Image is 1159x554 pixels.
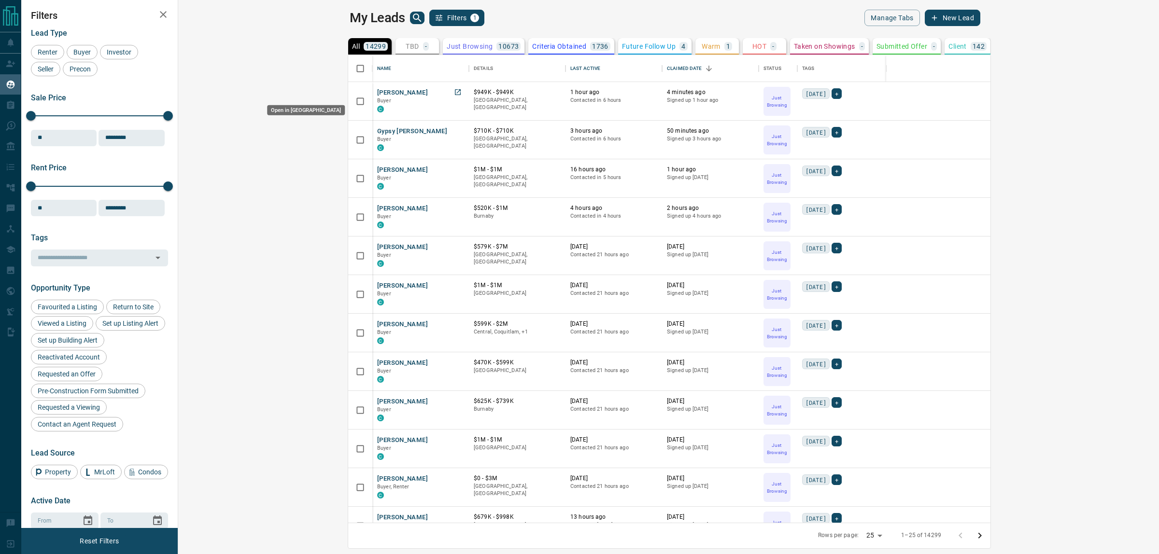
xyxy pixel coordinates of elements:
[832,320,842,331] div: +
[973,43,985,50] p: 142
[806,398,826,407] span: [DATE]
[702,43,721,50] p: Warm
[366,43,386,50] p: 14299
[759,55,797,82] div: Status
[469,55,565,82] div: Details
[73,533,125,549] button: Reset Filters
[570,127,657,135] p: 3 hours ago
[34,303,100,311] span: Favourited a Listing
[31,316,93,331] div: Viewed a Listing
[425,43,427,50] p: -
[570,174,657,181] p: Contacted in 5 hours
[667,251,754,259] p: Signed up [DATE]
[474,281,561,290] p: $1M - $1M
[31,367,102,381] div: Requested an Offer
[377,127,447,136] button: Gypsy [PERSON_NAME]
[377,453,384,460] div: condos.ca
[474,513,561,521] p: $679K - $998K
[764,326,790,340] p: Just Browsing
[570,521,657,529] p: Contacted [DATE]
[377,436,428,445] button: [PERSON_NAME]
[832,204,842,215] div: +
[806,127,826,137] span: [DATE]
[948,43,966,50] p: Client
[802,55,815,82] div: Tags
[570,97,657,104] p: Contacted in 6 hours
[31,45,64,59] div: Renter
[832,397,842,408] div: +
[377,337,384,344] div: condos.ca
[377,252,391,258] span: Buyer
[764,94,790,109] p: Just Browsing
[474,359,561,367] p: $470K - $599K
[377,55,392,82] div: Name
[667,444,754,452] p: Signed up [DATE]
[31,10,168,21] h2: Filters
[667,405,754,413] p: Signed up [DATE]
[806,166,826,176] span: [DATE]
[832,474,842,485] div: +
[806,436,826,446] span: [DATE]
[34,420,120,428] span: Contact an Agent Request
[91,468,118,476] span: MrLoft
[570,474,657,483] p: [DATE]
[474,88,561,97] p: $949K - $949K
[447,43,493,50] p: Just Browsing
[31,448,75,457] span: Lead Source
[667,174,754,181] p: Signed up [DATE]
[151,251,165,264] button: Open
[681,43,685,50] p: 4
[667,320,754,328] p: [DATE]
[622,43,676,50] p: Future Follow Up
[474,444,561,452] p: [GEOGRAPHIC_DATA]
[99,319,162,327] span: Set up Listing Alert
[764,480,790,495] p: Just Browsing
[377,291,391,297] span: Buyer
[806,475,826,485] span: [DATE]
[377,445,391,451] span: Buyer
[667,367,754,374] p: Signed up [DATE]
[570,320,657,328] p: [DATE]
[474,483,561,498] p: [GEOGRAPHIC_DATA], [GEOGRAPHIC_DATA]
[474,397,561,405] p: $625K - $739K
[474,290,561,297] p: [GEOGRAPHIC_DATA]
[377,484,410,490] span: Buyer, Renter
[110,303,157,311] span: Return to Site
[377,359,428,368] button: [PERSON_NAME]
[474,135,561,150] p: [GEOGRAPHIC_DATA], [GEOGRAPHIC_DATA]
[498,43,519,50] p: 10673
[474,405,561,413] p: Burnaby
[31,465,78,479] div: Property
[474,204,561,212] p: $520K - $1M
[474,212,561,220] p: Burnaby
[764,287,790,302] p: Just Browsing
[377,299,384,305] div: condos.ca
[474,97,561,111] p: [GEOGRAPHIC_DATA], [GEOGRAPHIC_DATA]
[970,526,989,545] button: Go to next page
[667,474,754,483] p: [DATE]
[667,483,754,490] p: Signed up [DATE]
[372,55,469,82] div: Name
[764,442,790,456] p: Just Browsing
[78,511,98,530] button: Choose date
[34,370,99,378] span: Requested an Offer
[70,48,94,56] span: Buyer
[570,367,657,374] p: Contacted 21 hours ago
[474,127,561,135] p: $710K - $710K
[63,62,98,76] div: Precon
[474,436,561,444] p: $1M - $1M
[752,43,766,50] p: HOT
[474,174,561,189] p: [GEOGRAPHIC_DATA], [GEOGRAPHIC_DATA]
[474,55,493,82] div: Details
[352,43,360,50] p: All
[377,260,384,267] div: condos.ca
[832,359,842,369] div: +
[31,400,107,415] div: Requested a Viewing
[832,166,842,176] div: +
[667,521,754,529] p: Signed up [DATE]
[764,171,790,186] p: Just Browsing
[474,166,561,174] p: $1M - $1M
[702,62,716,75] button: Sort
[377,166,428,175] button: [PERSON_NAME]
[667,397,754,405] p: [DATE]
